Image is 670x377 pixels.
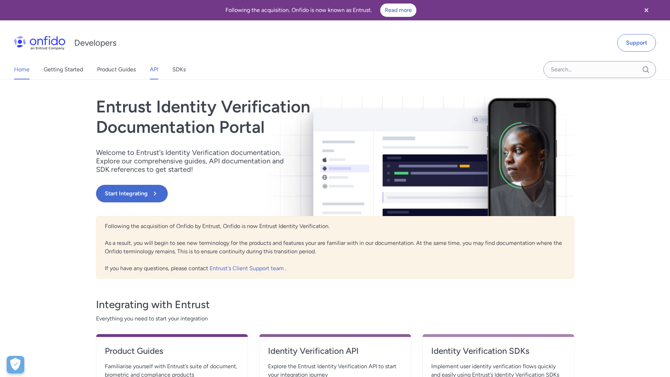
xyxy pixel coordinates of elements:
button: Start Integrating [96,185,168,202]
a: Home [14,60,30,79]
a: Getting Started [44,60,83,79]
a: API [150,60,158,79]
h4: Identity Verification SDKs [431,345,566,357]
svg: Close banner [642,6,651,14]
button: Close banner [633,1,659,19]
img: Onfido Logo [14,36,65,50]
h4: Product Guides [105,345,239,357]
div: Following the acquisition of Onfido by Entrust, Onfido is now Entrust Identity Verification. As a... [96,216,574,279]
h1: Developers [74,37,116,48]
div: Following the acquisition, Onfido is now known as Entrust. [8,4,633,17]
a: Entrust's Client Support team [210,265,285,272]
a: Product Guides [105,345,239,362]
a: SDKs [172,60,186,79]
input: Onfido search input field [543,61,656,78]
span: Everything you need to start your integration [96,314,574,323]
a: Start Integrating [96,185,431,202]
h3: Integrating with Entrust [96,298,574,312]
a: Identity Verification API [268,345,402,362]
p: Welcome to Entrust’s Identity Verification documentation. Explore our comprehensive guides, API d... [96,148,293,174]
a: Product Guides [97,60,136,79]
a: Read more [380,4,416,17]
button: Open Preferences [7,356,24,373]
a: Support [617,34,656,52]
div: Cookie Preferences [7,356,24,373]
h1: Entrust Identity Verification Documentation Portal [96,97,431,137]
a: Identity Verification SDKs [431,345,566,362]
h4: Identity Verification API [268,345,402,357]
